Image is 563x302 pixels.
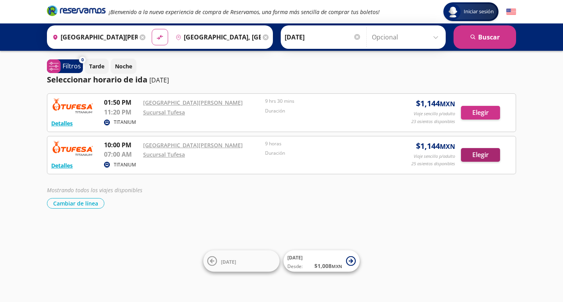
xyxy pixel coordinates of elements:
p: Viaje sencillo p/adulto [414,153,455,160]
p: Viaje sencillo p/adulto [414,111,455,117]
img: RESERVAMOS [51,140,94,156]
small: MXN [332,263,342,269]
input: Buscar Destino [172,27,261,47]
p: Filtros [63,61,81,71]
img: RESERVAMOS [51,98,94,113]
button: Elegir [461,148,500,162]
p: Duración [265,107,383,114]
button: English [506,7,516,17]
em: ¡Bienvenido a la nueva experiencia de compra de Reservamos, una forma más sencilla de comprar tus... [109,8,380,16]
p: 10:00 PM [104,140,139,150]
em: Mostrando todos los viajes disponibles [47,186,142,194]
p: [DATE] [149,75,169,85]
button: Buscar [454,25,516,49]
p: 01:50 PM [104,98,139,107]
span: [DATE] [221,258,236,265]
input: Elegir Fecha [285,27,361,47]
a: [GEOGRAPHIC_DATA][PERSON_NAME] [143,99,243,106]
button: [DATE] [203,250,280,272]
p: Noche [115,62,132,70]
span: Desde: [287,263,303,270]
p: Tarde [89,62,104,70]
span: [DATE] [287,254,303,261]
p: 25 asientos disponibles [411,161,455,167]
a: Sucursal Tufesa [143,151,185,158]
span: $ 1,008 [314,262,342,270]
p: 9 horas [265,140,383,147]
span: $ 1,144 [416,140,455,152]
small: MXN [440,142,455,151]
p: Duración [265,150,383,157]
button: Detalles [51,119,73,127]
i: Brand Logo [47,5,106,16]
small: MXN [440,100,455,108]
button: Tarde [85,59,109,74]
span: 0 [81,57,84,63]
button: Noche [111,59,136,74]
p: 11:20 PM [104,107,139,117]
button: [DATE]Desde:$1,008MXN [283,250,360,272]
p: TITANIUM [114,119,136,126]
p: 9 hrs 30 mins [265,98,383,105]
p: Seleccionar horario de ida [47,74,147,86]
a: Sucursal Tufesa [143,109,185,116]
a: Brand Logo [47,5,106,19]
p: TITANIUM [114,161,136,168]
button: Detalles [51,161,73,170]
p: 07:00 AM [104,150,139,159]
input: Buscar Origen [49,27,138,47]
a: [GEOGRAPHIC_DATA][PERSON_NAME] [143,141,243,149]
input: Opcional [372,27,442,47]
p: 23 asientos disponibles [411,118,455,125]
span: $ 1,144 [416,98,455,109]
button: Cambiar de línea [47,198,104,209]
span: Iniciar sesión [461,8,497,16]
button: 0Filtros [47,59,83,73]
button: Elegir [461,106,500,120]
